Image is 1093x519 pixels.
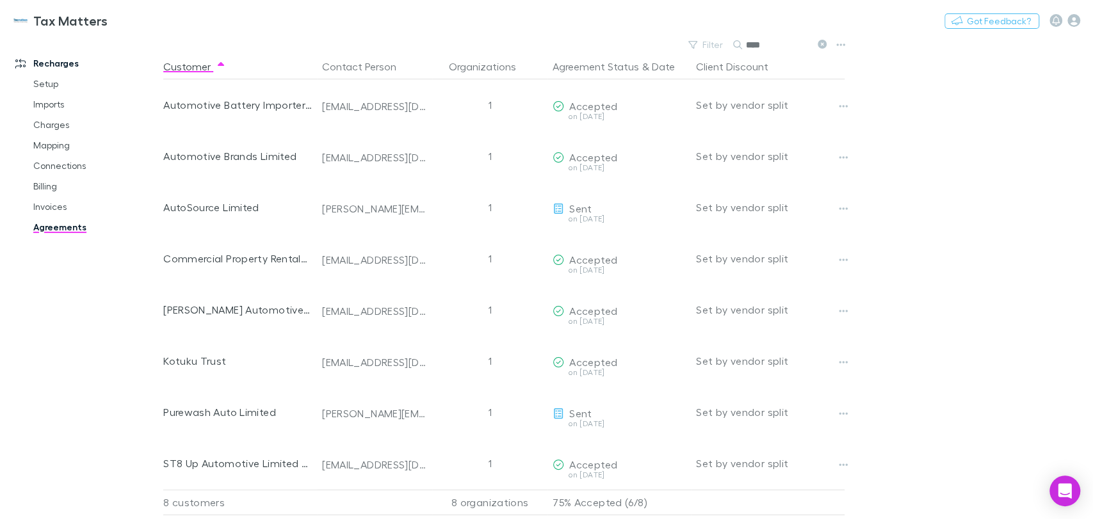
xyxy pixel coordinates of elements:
[432,79,547,131] div: 1
[696,79,845,131] div: Set by vendor split
[322,305,427,317] div: [EMAIL_ADDRESS][DOMAIN_NAME]
[432,131,547,182] div: 1
[432,284,547,335] div: 1
[696,438,845,489] div: Set by vendor split
[163,387,312,438] div: Purewash Auto Limited
[20,176,173,196] a: Billing
[696,387,845,438] div: Set by vendor split
[322,151,427,164] div: [EMAIL_ADDRESS][DOMAIN_NAME]
[553,471,686,479] div: on [DATE]
[569,151,617,163] span: Accepted
[20,74,173,94] a: Setup
[33,13,108,28] h3: Tax Matters
[163,79,312,131] div: Automotive Battery Importers Limited
[432,335,547,387] div: 1
[553,369,686,376] div: on [DATE]
[553,113,686,120] div: on [DATE]
[569,356,617,368] span: Accepted
[432,182,547,233] div: 1
[20,217,173,237] a: Agreements
[682,37,731,52] button: Filter
[163,284,312,335] div: [PERSON_NAME] Automotive & Electrical Limited
[569,253,617,266] span: Accepted
[553,164,686,172] div: on [DATE]
[322,54,412,79] button: Contact Person
[322,458,427,471] div: [EMAIL_ADDRESS][DOMAIN_NAME]
[322,100,427,113] div: [EMAIL_ADDRESS][DOMAIN_NAME]
[553,54,639,79] button: Agreement Status
[432,233,547,284] div: 1
[322,356,427,369] div: [EMAIL_ADDRESS][DOMAIN_NAME]
[163,182,312,233] div: AutoSource Limited
[569,100,617,112] span: Accepted
[20,115,173,135] a: Charges
[432,490,547,515] div: 8 organizations
[553,317,686,325] div: on [DATE]
[20,135,173,156] a: Mapping
[5,5,115,36] a: Tax Matters
[696,182,845,233] div: Set by vendor split
[696,233,845,284] div: Set by vendor split
[553,490,686,515] p: 75% Accepted (6/8)
[432,438,547,489] div: 1
[20,196,173,217] a: Invoices
[163,438,312,489] div: ST8 Up Automotive Limited t/a Faast Fitt Battery and Auto Hornby
[3,53,173,74] a: Recharges
[322,202,427,215] div: [PERSON_NAME][EMAIL_ADDRESS][DOMAIN_NAME]
[569,407,592,419] span: Sent
[553,54,686,79] div: &
[652,54,675,79] button: Date
[449,54,531,79] button: Organizations
[1049,475,1080,506] div: Open Intercom Messenger
[944,13,1039,29] button: Got Feedback?
[432,387,547,438] div: 1
[696,284,845,335] div: Set by vendor split
[553,420,686,427] div: on [DATE]
[553,215,686,223] div: on [DATE]
[163,335,312,387] div: Kotuku Trust
[569,458,617,470] span: Accepted
[569,202,592,214] span: Sent
[163,131,312,182] div: Automotive Brands Limited
[163,233,312,284] div: Commercial Property Rentals Limited
[696,131,845,182] div: Set by vendor split
[163,490,317,515] div: 8 customers
[553,266,686,274] div: on [DATE]
[696,335,845,387] div: Set by vendor split
[322,407,427,420] div: [PERSON_NAME][EMAIL_ADDRESS][DOMAIN_NAME]
[163,54,226,79] button: Customer
[569,305,617,317] span: Accepted
[696,54,784,79] button: Client Discount
[13,13,28,28] img: Tax Matters 's Logo
[322,253,427,266] div: [EMAIL_ADDRESS][DOMAIN_NAME]
[20,94,173,115] a: Imports
[20,156,173,176] a: Connections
